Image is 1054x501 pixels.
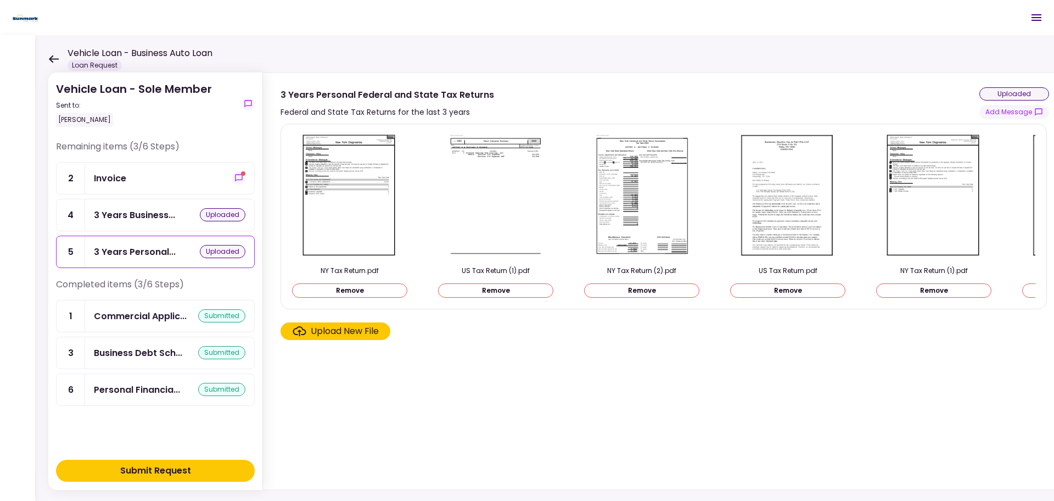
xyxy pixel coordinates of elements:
div: NY Tax Return.pdf [292,266,407,276]
div: Submit Request [120,464,191,477]
div: submitted [198,346,245,359]
div: uploaded [979,87,1049,101]
button: Remove [730,283,845,298]
a: 3Business Debt Schedulesubmitted [56,337,255,369]
div: Upload New File [311,325,379,338]
button: Open menu [1023,4,1050,31]
div: Loan Request [68,60,122,71]
a: 53 Years Personal Federal and State Tax Returnsuploaded [56,236,255,268]
div: 4 [57,199,85,231]
button: Remove [438,283,553,298]
div: 5 [57,236,85,268]
a: 43 Years Business Tax Returnsuploaded [56,199,255,231]
div: uploaded [200,245,245,258]
div: Sent to: [56,101,212,110]
button: Submit Request [56,460,255,482]
div: Business Debt Schedule [94,346,182,360]
button: show-messages [979,105,1049,119]
div: 6 [57,374,85,405]
button: show-messages [242,97,255,110]
div: NY Tax Return (1).pdf [876,266,991,276]
h1: Vehicle Loan - Business Auto Loan [68,47,212,60]
div: 3 Years Personal Federal and State Tax Returns [281,88,494,102]
div: Completed items (3/6 Steps) [56,278,255,300]
div: 1 [57,300,85,332]
button: show-messages [232,171,245,185]
button: Remove [876,283,991,298]
div: 3 [57,337,85,369]
img: Partner icon [11,9,40,26]
div: [PERSON_NAME] [56,113,113,127]
div: 3 Years Personal Federal and State Tax Returns [94,245,176,259]
button: Remove [292,283,407,298]
div: uploaded [200,208,245,221]
a: 2Invoiceshow-messages [56,162,255,194]
button: Remove [584,283,699,298]
div: Commercial Application [94,309,187,323]
div: 3 Years Business Tax Returns [94,208,175,222]
div: Personal Financial Statement [94,383,180,397]
div: 2 [57,163,85,194]
div: Vehicle Loan - Sole Member [56,81,212,127]
a: 6Personal Financial Statementsubmitted [56,374,255,406]
div: Federal and State Tax Returns for the last 3 years [281,105,494,119]
div: submitted [198,309,245,322]
div: NY Tax Return (2).pdf [584,266,699,276]
span: Click here to upload the required document [281,322,390,340]
div: US Tax Return.pdf [730,266,845,276]
div: Remaining items (3/6 Steps) [56,140,255,162]
div: US Tax Return (1).pdf [438,266,553,276]
div: Invoice [94,171,126,185]
div: submitted [198,383,245,396]
a: 1Commercial Applicationsubmitted [56,300,255,332]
